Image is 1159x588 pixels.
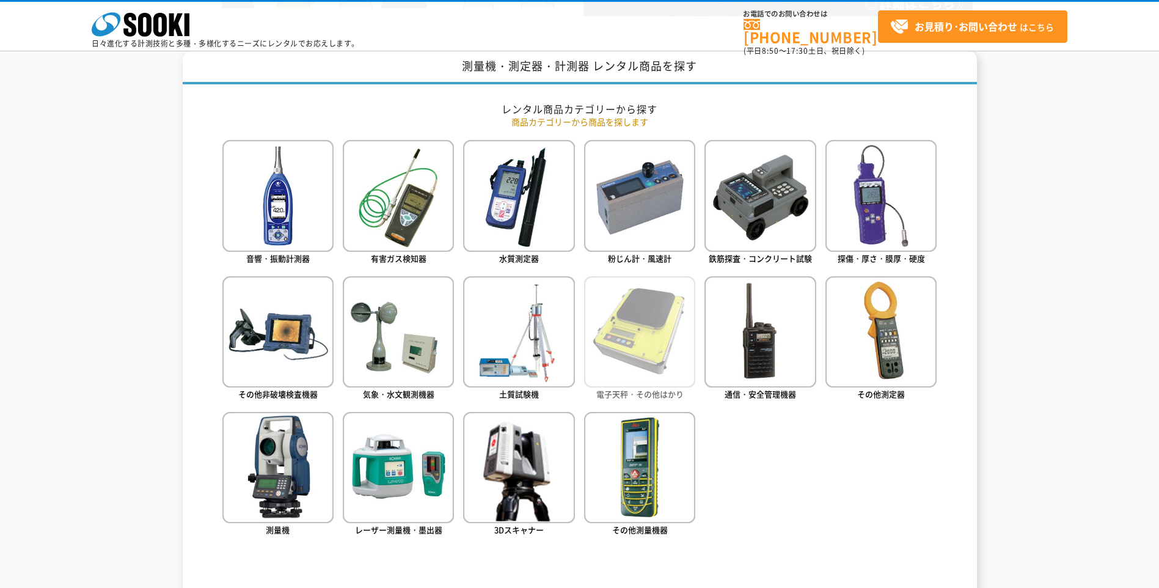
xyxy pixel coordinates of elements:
a: 有害ガス検知器 [343,140,454,266]
a: 粉じん計・風速計 [584,140,695,266]
span: 有害ガス検知器 [371,252,426,264]
img: 探傷・厚さ・膜厚・硬度 [825,140,937,251]
h1: 測量機・測定器・計測器 レンタル商品を探す [183,51,977,84]
span: 粉じん計・風速計 [608,252,671,264]
img: 気象・水文観測機器 [343,276,454,388]
a: 測量機 [222,412,334,538]
p: 日々進化する計測技術と多種・多様化するニーズにレンタルでお応えします。 [92,40,359,47]
span: 17:30 [786,45,808,56]
img: その他測量機器 [584,412,695,523]
a: 電子天秤・その他はかり [584,276,695,403]
img: レーザー測量機・墨出器 [343,412,454,523]
img: その他非破壊検査機器 [222,276,334,388]
a: 水質測定器 [463,140,574,266]
img: 鉄筋探査・コンクリート試験 [704,140,816,251]
a: 音響・振動計測器 [222,140,334,266]
span: 鉄筋探査・コンクリート試験 [709,252,812,264]
span: 通信・安全管理機器 [725,388,796,400]
a: 土質試験機 [463,276,574,403]
img: 3Dスキャナー [463,412,574,523]
span: 8:50 [762,45,779,56]
img: 水質測定器 [463,140,574,251]
a: 鉄筋探査・コンクリート試験 [704,140,816,266]
h2: レンタル商品カテゴリーから探す [222,103,937,116]
span: その他非破壊検査機器 [238,388,318,400]
span: 土質試験機 [499,388,539,400]
img: 土質試験機 [463,276,574,388]
span: その他測量機器 [612,524,668,535]
a: お見積り･お問い合わせはこちら [878,10,1067,43]
a: 探傷・厚さ・膜厚・硬度 [825,140,937,266]
span: 水質測定器 [499,252,539,264]
strong: お見積り･お問い合わせ [915,19,1017,34]
span: レーザー測量機・墨出器 [355,524,442,535]
a: 3Dスキャナー [463,412,574,538]
span: 電子天秤・その他はかり [596,388,684,400]
a: 通信・安全管理機器 [704,276,816,403]
a: 気象・水文観測機器 [343,276,454,403]
img: 粉じん計・風速計 [584,140,695,251]
a: その他測量機器 [584,412,695,538]
img: その他測定器 [825,276,937,388]
a: その他非破壊検査機器 [222,276,334,403]
p: 商品カテゴリーから商品を探します [222,116,937,128]
span: その他測定器 [857,388,905,400]
span: 測量機 [266,524,290,535]
span: (平日 ～ 土日、祝日除く) [744,45,865,56]
span: 探傷・厚さ・膜厚・硬度 [838,252,925,264]
img: 有害ガス検知器 [343,140,454,251]
a: その他測定器 [825,276,937,403]
img: 通信・安全管理機器 [704,276,816,388]
span: 3Dスキャナー [494,524,544,535]
img: 電子天秤・その他はかり [584,276,695,388]
a: [PHONE_NUMBER] [744,19,878,44]
span: 音響・振動計測器 [246,252,310,264]
img: 音響・振動計測器 [222,140,334,251]
span: はこちら [890,18,1054,36]
span: 気象・水文観測機器 [363,388,434,400]
span: お電話でのお問い合わせは [744,10,878,18]
img: 測量機 [222,412,334,523]
a: レーザー測量機・墨出器 [343,412,454,538]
